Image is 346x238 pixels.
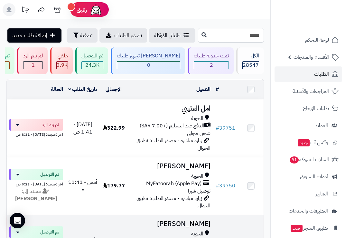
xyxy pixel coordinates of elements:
[117,62,180,69] span: 0
[10,213,25,228] div: Open Intercom Messenger
[130,220,210,228] h3: [PERSON_NAME]
[56,52,68,60] div: ملغي
[15,195,57,203] strong: [PERSON_NAME]
[103,124,125,132] span: 322.99
[57,62,68,69] span: 3.9K
[194,52,229,60] div: تمت جدولة طلبك
[16,47,49,74] a: لم يتم الرد 1
[17,3,33,18] a: تحديثات المنصة
[300,172,328,181] span: أدوات التسويق
[196,85,210,93] a: العميل
[188,187,210,195] span: توصيل شبرا
[290,156,299,164] span: 81
[13,32,47,39] span: إضافة طلب جديد
[81,52,103,60] div: تم التوصيل
[51,85,63,93] a: الحالة
[315,121,328,130] span: العملاء
[103,182,125,190] span: 179.77
[289,155,329,164] span: السلات المتروكة
[289,206,328,215] span: التطبيقات والخدمات
[74,47,109,74] a: تم التوصيل 24.3K
[114,32,142,39] span: تصدير الطلبات
[146,180,201,187] span: MyFatoorah (Apple Pay)
[49,47,74,74] a: ملغي 3.9K
[23,52,43,60] div: لم يتم الرد
[191,230,203,238] span: الحوية
[130,105,210,112] h3: امل العتيبي
[136,137,210,152] span: زيارة مباشرة - مصدر الطلب: تطبيق الجوال
[275,32,342,48] a: لوحة التحكم
[305,35,329,45] span: لوحة التحكم
[242,52,259,60] div: الكل
[82,62,103,69] span: 24.3K
[136,194,210,210] span: زيارة مباشرة - مصدر الطلب: تطبيق الجوال
[89,3,102,16] img: ai-face.png
[316,189,328,198] span: التقارير
[77,6,87,14] span: رفيق
[23,62,42,69] span: 1
[5,188,68,203] div: مسند إلى:
[275,186,342,202] a: التقارير
[117,52,180,60] div: [PERSON_NAME] تجهيز طلبك
[130,163,210,170] h3: [PERSON_NAME]
[186,47,235,74] a: تمت جدولة طلبك 2
[275,152,342,167] a: السلات المتروكة81
[99,28,147,43] a: تصدير الطلبات
[67,28,98,43] button: تصفية
[293,87,329,96] span: المراجعات والأسئلة
[68,85,98,93] a: تاريخ الطلب
[57,62,68,69] div: 3880
[243,62,259,69] span: 28547
[297,138,328,147] span: وآتس آب
[106,85,122,93] a: الإجمالي
[154,32,181,39] span: طلباتي المُوكلة
[275,84,342,99] a: المراجعات والأسئلة
[9,131,63,137] div: اخر تحديث: [DATE] - 8:31 ص
[109,47,186,74] a: [PERSON_NAME] تجهيز طلبك 0
[7,28,61,43] a: إضافة طلب جديد
[216,124,235,132] a: #39751
[275,169,342,184] a: أدوات التسويق
[216,182,235,190] a: #39750
[149,28,195,43] a: طلباتي المُوكلة
[9,180,63,187] div: اخر تحديث: [DATE] - 9:23 ص
[68,178,97,193] span: أمس - 11:41 م
[40,229,59,235] span: تم التوصيل
[140,122,204,130] span: الدفع عند التسليم (+7.00 SAR)
[291,225,303,232] span: جديد
[303,104,329,113] span: طلبات الإرجاع
[314,70,329,79] span: الطلبات
[42,122,59,128] span: لم يتم الرد
[73,121,92,136] span: [DATE] - 1:41 ص
[294,53,329,62] span: الأقسام والمنتجات
[194,62,229,69] span: 2
[275,101,342,116] a: طلبات الإرجاع
[275,118,342,133] a: العملاء
[275,135,342,150] a: وآتس آبجديد
[80,32,92,39] span: تصفية
[216,182,219,190] span: #
[187,129,210,137] span: شحن مجاني
[275,220,342,236] a: تطبيق المتجرجديد
[191,115,203,122] span: الحوية
[191,173,203,180] span: الحوية
[298,139,310,146] span: جديد
[275,66,342,82] a: الطلبات
[275,203,342,219] a: التطبيقات والخدمات
[82,62,103,69] div: 24287
[235,47,265,74] a: الكل28547
[216,85,219,93] a: #
[290,223,328,233] span: تطبيق المتجر
[216,124,219,132] span: #
[40,171,59,178] span: تم التوصيل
